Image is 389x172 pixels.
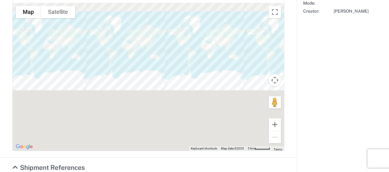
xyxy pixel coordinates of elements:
[269,6,281,18] button: Toggle fullscreen view
[14,143,34,151] img: Google
[334,8,369,14] span: [PERSON_NAME]
[12,164,85,171] a: Hide Details
[303,8,329,14] span: Creator:
[14,143,34,151] a: Open this area in Google Maps (opens a new window)
[246,146,272,151] button: Map Scale: 5 km per 46 pixels
[269,118,281,131] button: Zoom in
[191,146,217,151] button: Keyboard shortcuts
[274,148,282,151] a: Terms
[303,0,329,6] span: Mode:
[269,74,281,86] button: Map camera controls
[269,96,281,109] button: Drag Pegman onto the map to open Street View
[221,147,244,150] span: Map data ©2025
[16,6,41,18] button: Show street map
[248,147,255,150] span: 5 km
[41,6,75,18] button: Show satellite imagery
[269,131,281,143] button: Zoom out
